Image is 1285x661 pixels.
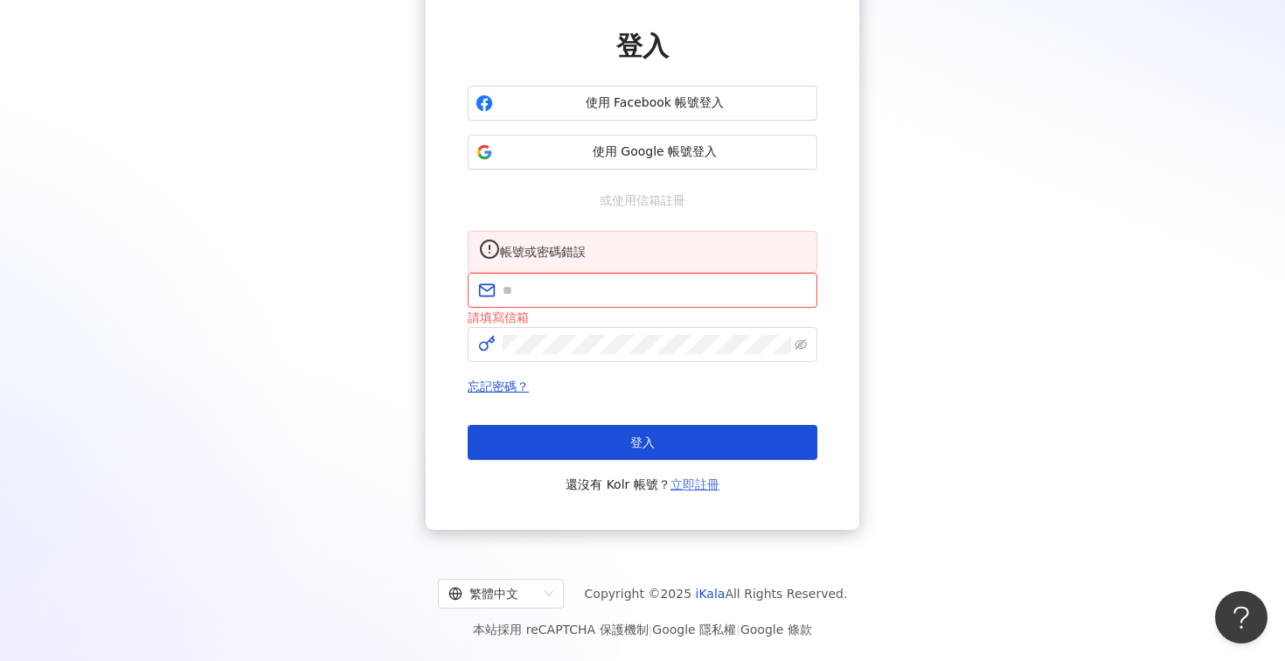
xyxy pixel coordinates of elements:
[795,338,807,351] span: eye-invisible
[468,379,529,393] a: 忘記密碼？
[500,242,806,261] div: 帳號或密碼錯誤
[740,623,812,637] a: Google 條款
[448,580,538,608] div: 繁體中文
[468,425,817,460] button: 登入
[587,191,698,210] span: 或使用信箱註冊
[468,308,817,327] div: 請填寫信箱
[566,474,719,495] span: 還沒有 Kolr 帳號？
[500,94,809,112] span: 使用 Facebook 帳號登入
[616,31,669,61] span: 登入
[585,583,848,604] span: Copyright © 2025 All Rights Reserved.
[468,135,817,170] button: 使用 Google 帳號登入
[736,623,740,637] span: |
[500,143,809,161] span: 使用 Google 帳號登入
[473,619,811,640] span: 本站採用 reCAPTCHA 保護機制
[1215,591,1268,644] iframe: Help Scout Beacon - Open
[652,623,736,637] a: Google 隱私權
[630,435,655,449] span: 登入
[649,623,653,637] span: |
[670,477,719,491] a: 立即註冊
[696,587,726,601] a: iKala
[468,86,817,121] button: 使用 Facebook 帳號登入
